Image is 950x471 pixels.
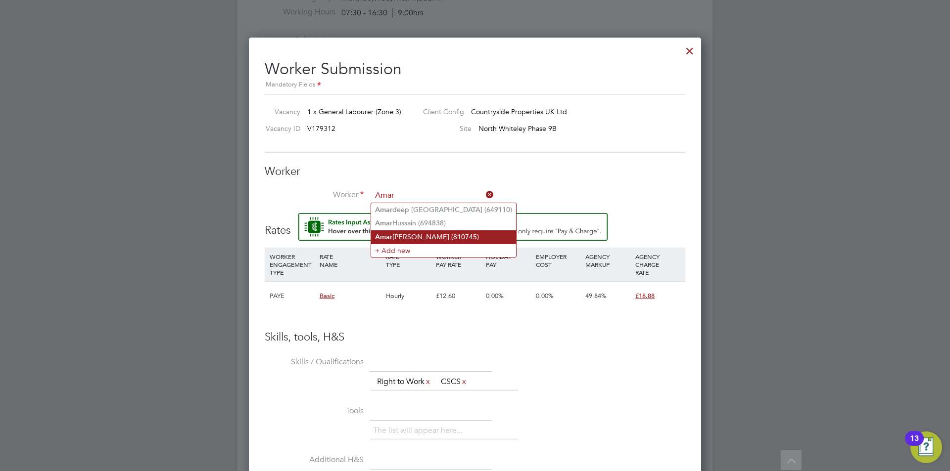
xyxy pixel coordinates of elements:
label: Vacancy ID [261,124,300,133]
div: PAYE [267,282,317,310]
b: Amar [375,206,392,214]
button: Rate Assistant [298,213,608,241]
button: Open Resource Center, 13 new notifications [910,431,942,463]
li: deep [GEOGRAPHIC_DATA] (649110) [371,203,516,216]
div: EMPLOYER COST [533,248,583,273]
div: AGENCY MARKUP [583,248,633,273]
div: Hourly [383,282,433,310]
li: + Add new [371,244,516,257]
li: CSCS [437,375,472,388]
li: Right to Work [373,375,435,388]
b: Amar [375,233,392,241]
label: Worker [265,190,364,200]
h2: Worker Submission [265,51,685,90]
h3: Skills, tools, H&S [265,330,685,344]
div: WORKER PAY RATE [433,248,483,273]
label: Client Config [415,107,464,116]
div: Mandatory Fields [265,80,685,90]
span: 0.00% [536,292,554,300]
div: RATE NAME [317,248,383,273]
span: £18.88 [635,292,655,300]
label: Tools [265,406,364,416]
a: x [425,375,431,388]
span: 49.84% [585,292,607,300]
div: RATE TYPE [383,248,433,273]
label: Site [415,124,472,133]
span: Basic [320,292,334,300]
li: [PERSON_NAME] (810745) [371,230,516,244]
div: AGENCY CHARGE RATE [633,248,683,281]
span: V179312 [307,124,335,133]
input: Search for... [372,188,494,203]
div: 13 [910,438,919,451]
span: Countryside Properties UK Ltd [471,107,567,116]
div: £12.60 [433,282,483,310]
label: Vacancy [261,107,300,116]
div: WORKER ENGAGEMENT TYPE [267,248,317,281]
span: 0.00% [486,292,504,300]
li: Hussain (694838) [371,216,516,230]
div: HOLIDAY PAY [483,248,533,273]
label: Additional H&S [265,455,364,465]
b: Amar [375,219,392,227]
li: The list will appear here... [373,424,467,437]
h3: Worker [265,165,685,179]
h3: Rates [265,213,685,238]
label: Skills / Qualifications [265,357,364,367]
span: North Whiteley Phase 9B [478,124,557,133]
a: x [461,375,468,388]
span: 1 x General Labourer (Zone 3) [307,107,401,116]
